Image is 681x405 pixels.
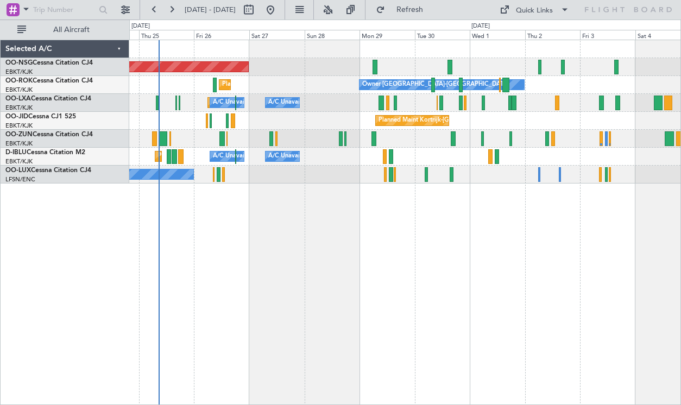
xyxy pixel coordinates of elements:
[5,60,93,66] a: OO-NSGCessna Citation CJ4
[305,30,360,40] div: Sun 28
[5,86,33,94] a: EBKT/KJK
[12,21,118,39] button: All Aircraft
[5,122,33,130] a: EBKT/KJK
[470,30,525,40] div: Wed 1
[5,157,33,166] a: EBKT/KJK
[139,30,194,40] div: Thu 25
[268,94,313,111] div: A/C Unavailable
[222,77,349,93] div: Planned Maint Kortrijk-[GEOGRAPHIC_DATA]
[185,5,236,15] span: [DATE] - [DATE]
[5,96,91,102] a: OO-LXACessna Citation CJ4
[5,113,28,120] span: OO-JID
[415,30,470,40] div: Tue 30
[5,78,93,84] a: OO-ROKCessna Citation CJ4
[131,22,150,31] div: [DATE]
[362,77,509,93] div: Owner [GEOGRAPHIC_DATA]-[GEOGRAPHIC_DATA]
[580,30,635,40] div: Fri 3
[249,30,305,40] div: Sat 27
[494,1,575,18] button: Quick Links
[158,148,279,164] div: Planned Maint Nice ([GEOGRAPHIC_DATA])
[525,30,581,40] div: Thu 2
[5,149,27,156] span: D-IBLU
[213,148,415,164] div: A/C Unavailable [GEOGRAPHIC_DATA] ([GEOGRAPHIC_DATA] National)
[387,6,433,14] span: Refresh
[194,30,249,40] div: Fri 26
[5,131,33,138] span: OO-ZUN
[360,30,415,40] div: Mon 29
[5,140,33,148] a: EBKT/KJK
[5,96,31,102] span: OO-LXA
[5,113,76,120] a: OO-JIDCessna CJ1 525
[371,1,436,18] button: Refresh
[5,167,91,174] a: OO-LUXCessna Citation CJ4
[5,175,35,183] a: LFSN/ENC
[471,22,490,31] div: [DATE]
[5,104,33,112] a: EBKT/KJK
[28,26,115,34] span: All Aircraft
[5,149,85,156] a: D-IBLUCessna Citation M2
[5,60,33,66] span: OO-NSG
[5,68,33,76] a: EBKT/KJK
[5,78,33,84] span: OO-ROK
[33,2,96,18] input: Trip Number
[5,167,31,174] span: OO-LUX
[379,112,505,129] div: Planned Maint Kortrijk-[GEOGRAPHIC_DATA]
[213,94,415,111] div: A/C Unavailable [GEOGRAPHIC_DATA] ([GEOGRAPHIC_DATA] National)
[268,148,442,164] div: A/C Unavailable [GEOGRAPHIC_DATA]-[GEOGRAPHIC_DATA]
[5,131,93,138] a: OO-ZUNCessna Citation CJ4
[516,5,553,16] div: Quick Links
